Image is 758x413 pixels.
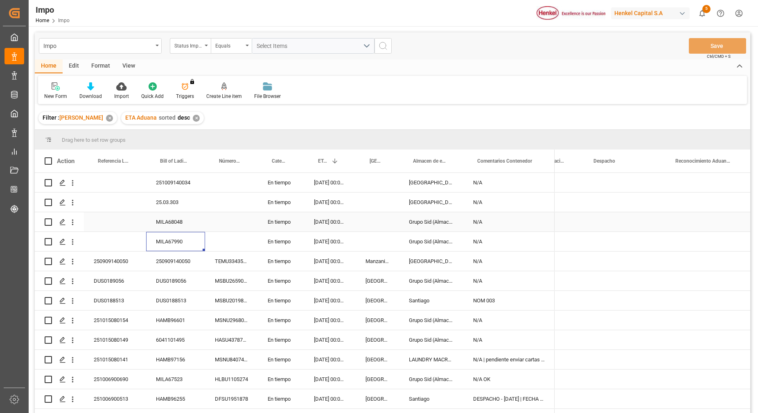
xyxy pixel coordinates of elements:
span: [PERSON_NAME] [59,114,103,121]
span: Bill of Lading Number [160,158,188,164]
div: View [116,59,141,73]
div: [GEOGRAPHIC_DATA] [399,193,463,212]
div: N/A OK [463,370,555,389]
div: NOM 003 [463,291,555,310]
div: Grupo Sid (Almacenaje y Distribucion AVIOR) [399,232,463,251]
div: En tiempo [258,212,304,231]
div: N/A [463,212,555,231]
div: [GEOGRAPHIC_DATA] [356,311,399,330]
div: Press SPACE to select this row. [35,193,555,212]
div: TEMU3343539 [205,252,258,271]
div: New Form [44,93,67,100]
div: 251015080141 [84,350,146,369]
div: [DATE] 00:00:00 [304,291,356,310]
span: Referencia Leschaco [98,158,129,164]
div: Press SPACE to select this row. [35,330,555,350]
div: [GEOGRAPHIC_DATA] [399,173,463,192]
div: HAMB96601 [146,311,205,330]
div: DUS0189056 [146,271,205,290]
div: [DATE] 00:00:00 [304,271,356,290]
div: Grupo Sid (Almacenaje y Distribucion AVIOR) [399,271,463,290]
button: open menu [252,38,374,54]
div: Press SPACE to select this row. [35,389,555,409]
div: Grupo Sid (Almacenaje y Distribucion AVIOR) [399,330,463,349]
span: Despacho [593,158,615,164]
div: [GEOGRAPHIC_DATA] [399,252,463,271]
button: open menu [39,38,162,54]
div: [DATE] 00:00:00 [304,311,356,330]
div: Santiago [399,291,463,310]
div: Grupo Sid (Almacenaje y Distribucion AVIOR) [399,212,463,231]
div: File Browser [254,93,281,100]
span: 5 [702,5,711,13]
div: MSBU2659068 [205,271,258,290]
div: DUS0188513 [146,291,205,310]
div: Format [85,59,116,73]
div: [DATE] 00:00:00 [304,350,356,369]
div: [GEOGRAPHIC_DATA] [356,370,399,389]
button: open menu [211,38,252,54]
div: N/A [463,173,555,192]
div: HLBU1105274 [205,370,258,389]
div: Press SPACE to select this row. [35,291,555,311]
div: Quick Add [141,93,164,100]
div: En tiempo [258,330,304,349]
div: 25.03.303 [146,193,205,212]
div: N/A [463,193,555,212]
div: MSNU2968043 [205,311,258,330]
button: search button [374,38,392,54]
div: Action [57,157,74,165]
span: Filter : [43,114,59,121]
div: N/A [463,311,555,330]
div: Grupo Sid (Almacenaje y Distribucion AVIOR) [399,370,463,389]
div: Press SPACE to select this row. [35,370,555,389]
div: Press SPACE to select this row. [35,252,555,271]
div: HAMB97156 [146,350,205,369]
span: Comentarios Contenedor [477,158,532,164]
span: Número de Contenedor [219,158,241,164]
span: desc [178,114,190,121]
div: LAUNDRY MACRO CEDIS TOLUCA/ ALMACEN DE MATERIA PRIMA [399,350,463,369]
div: [DATE] 00:00:00 [304,370,356,389]
img: Henkel%20logo.jpg_1689854090.jpg [537,6,605,20]
div: [DATE] 00:00:00 [304,173,356,192]
div: DUS0188513 [84,291,146,310]
div: N/A | pendiente enviar cartas actualizadas [463,350,555,369]
div: [DATE] 00:00:00 [304,389,356,408]
div: En tiempo [258,389,304,408]
div: 251015080154 [84,311,146,330]
div: 251009140034 [146,173,205,192]
span: ETA Aduana [125,114,157,121]
div: Download [79,93,102,100]
div: 250909140050 [84,252,146,271]
button: open menu [170,38,211,54]
div: Press SPACE to select this row. [35,173,555,193]
div: Import [114,93,129,100]
span: Categoría [272,158,287,164]
div: Grupo Sid (Almacenaje y Distribucion AVIOR) [399,311,463,330]
div: [DATE] 00:00:00 [304,232,356,251]
span: Drag here to set row groups [62,137,126,143]
div: En tiempo [258,291,304,310]
span: Almacen de entrega [413,158,446,164]
div: ✕ [106,115,113,122]
a: Home [36,18,49,23]
div: 251015080149 [84,330,146,349]
div: En tiempo [258,271,304,290]
span: ETA Aduana [318,158,328,164]
div: N/A [463,252,555,271]
div: Impo [36,4,70,16]
div: En tiempo [258,311,304,330]
div: Press SPACE to select this row. [35,212,555,232]
div: DFSU1951878 [205,389,258,408]
div: DESPACHO - [DATE] | FECHA ETOQUETADO [DATE] [463,389,555,408]
div: HASU4378720 [205,330,258,349]
button: Save [689,38,746,54]
button: Help Center [711,4,730,23]
div: ✕ [193,115,200,122]
div: 6041101495 [146,330,205,349]
button: Henkel Capital S.A [611,5,693,21]
div: [DATE] 00:00:00 [304,212,356,231]
div: Create Line item [206,93,242,100]
div: DUS0189056 [84,271,146,290]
